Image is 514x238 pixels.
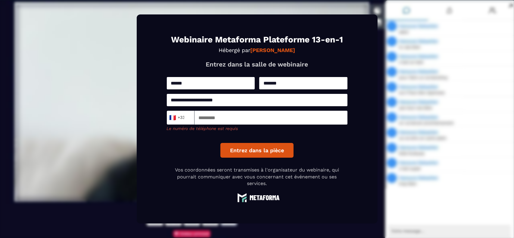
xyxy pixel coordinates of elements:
p: Vos coordonnées seront transmises à l'organisateur du webinaire, qui pourrait communiquer avec vo... [167,167,347,187]
h1: Webinaire Metaforma Plateforme 13-en-1 [167,36,347,44]
span: Le numéro de téléphone est requis [167,126,238,131]
button: Entrez dans la pièce [220,143,294,158]
span: 🇫🇷 [169,113,176,122]
strong: [PERSON_NAME] [251,47,295,53]
input: Search for option [185,113,189,122]
img: logo [235,193,280,202]
p: Hébergé par [167,47,347,53]
span: +33 [170,113,183,122]
div: Search for option [167,111,195,125]
p: Entrez dans la salle de webinaire [167,60,347,68]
